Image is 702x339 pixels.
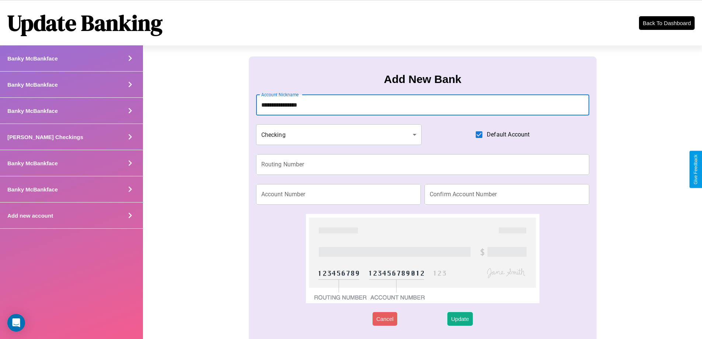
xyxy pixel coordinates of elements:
div: Checking [256,124,422,145]
h4: Banky McBankface [7,55,58,62]
img: check [306,214,539,303]
button: Back To Dashboard [639,16,695,30]
button: Update [447,312,472,326]
button: Cancel [373,312,397,326]
h4: Banky McBankface [7,82,58,88]
h4: Banky McBankface [7,186,58,193]
h4: Banky McBankface [7,160,58,166]
h4: Add new account [7,212,53,219]
label: Account Nickname [261,91,299,98]
div: Give Feedback [693,155,698,184]
h3: Add New Bank [384,73,461,86]
span: Default Account [487,130,530,139]
h1: Update Banking [7,8,163,38]
h4: [PERSON_NAME] Checkings [7,134,83,140]
div: Open Intercom Messenger [7,314,25,332]
h4: Banky McBankface [7,108,58,114]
